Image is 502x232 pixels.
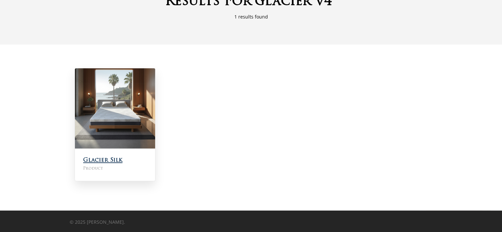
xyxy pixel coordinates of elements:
a: Glacier Silk [83,157,122,163]
p: © 2025 [PERSON_NAME]. [70,218,217,226]
span: Product [83,165,147,172]
span: 1 results found [234,14,268,20]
